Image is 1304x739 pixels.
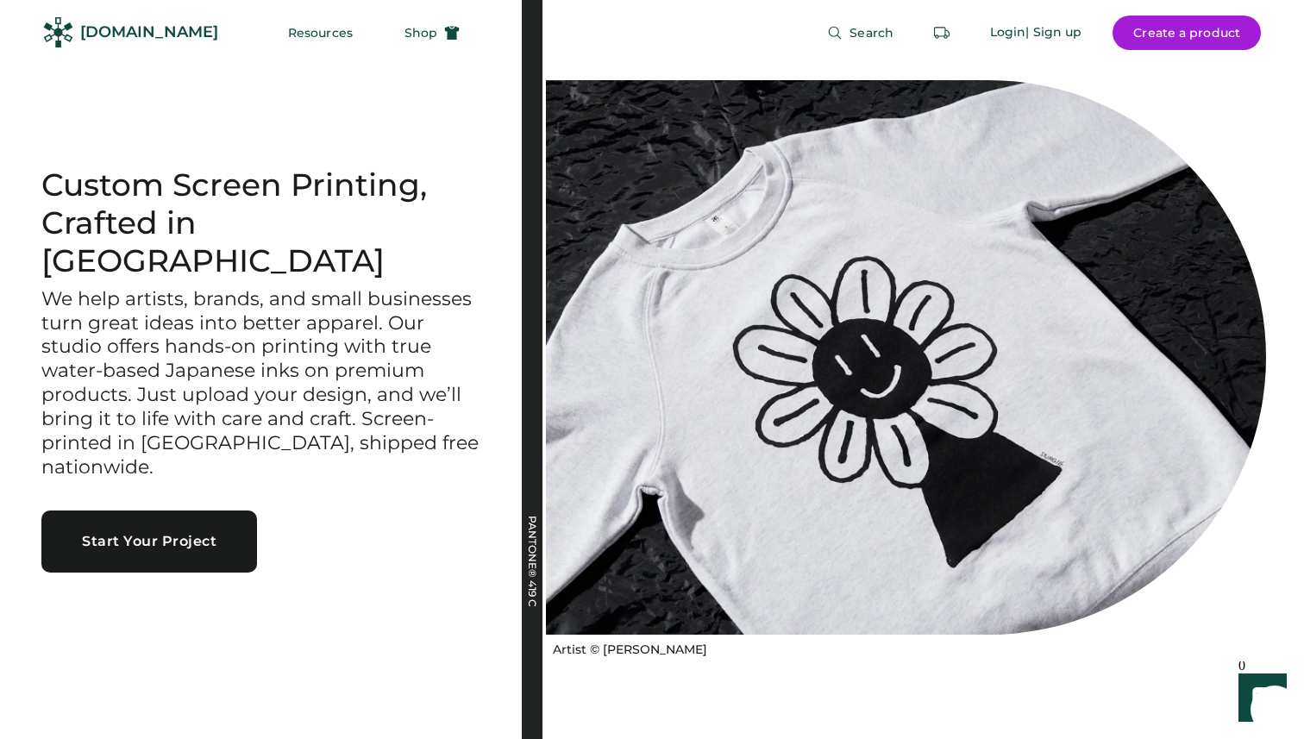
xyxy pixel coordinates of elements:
iframe: Front Chat [1222,661,1296,736]
h3: We help artists, brands, and small businesses turn great ideas into better apparel. Our studio of... [41,287,480,480]
span: Shop [404,27,437,39]
div: Login [990,24,1026,41]
button: Start Your Project [41,510,257,573]
div: PANTONE® 419 C [527,516,537,688]
h1: Custom Screen Printing, Crafted in [GEOGRAPHIC_DATA] [41,166,480,280]
img: Rendered Logo - Screens [43,17,73,47]
span: Search [849,27,893,39]
button: Retrieve an order [925,16,959,50]
button: Resources [267,16,373,50]
div: [DOMAIN_NAME] [80,22,218,43]
button: Search [806,16,914,50]
button: Create a product [1113,16,1261,50]
div: | Sign up [1025,24,1081,41]
button: Shop [384,16,480,50]
div: Artist © [PERSON_NAME] [553,642,707,659]
a: Artist © [PERSON_NAME] [546,635,707,659]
